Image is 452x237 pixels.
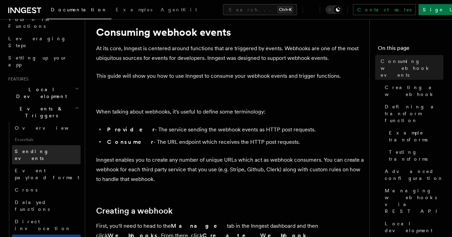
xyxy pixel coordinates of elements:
button: Local Development [5,83,81,103]
a: Leveraging Steps [5,32,81,52]
span: Essentials [12,134,81,145]
span: Managing webhooks via REST API [385,187,444,215]
strong: Manage [171,223,227,229]
span: Example transforms [389,129,444,143]
strong: Provider [107,126,155,133]
a: Delayed functions [12,196,81,215]
span: Documentation [51,7,107,12]
span: Defining a transform function [385,103,444,124]
span: Creating a webhook [385,84,444,98]
a: AgentKit [157,2,201,19]
a: Local development [382,217,444,237]
button: Search...Ctrl+K [223,4,297,15]
p: Inngest enables you to create any number of unique URLs which act as webhook consumers. You can c... [96,155,364,184]
a: Sending events [12,145,81,164]
a: Advanced configuration [382,165,444,184]
span: Consuming webhook events [381,58,444,78]
kbd: Ctrl+K [278,6,293,13]
a: Managing webhooks via REST API [382,184,444,217]
a: Creating a webhook [96,206,173,216]
span: AgentKit [161,7,197,12]
a: Documentation [47,2,112,19]
a: Setting up your app [5,52,81,71]
a: Direct invocation [12,215,81,235]
a: Contact sales [353,4,416,15]
h4: On this page [378,44,444,55]
strong: Consumer [107,139,153,145]
span: Leveraging Steps [8,36,66,48]
a: Testing transforms [386,146,444,165]
a: Your first Functions [5,13,81,32]
span: Sending events [15,149,49,161]
span: Direct invocation [15,219,71,231]
span: Event payload format [15,168,79,180]
span: Advanced configuration [385,168,444,182]
p: When talking about webhooks, it's useful to define some terminology: [96,107,364,117]
span: Local development [385,220,444,234]
span: Features [5,76,28,82]
a: Example transforms [386,127,444,146]
span: Testing transforms [389,149,444,162]
a: Crons [12,184,81,196]
span: Examples [116,7,152,12]
a: Consuming webhook events [378,55,444,81]
span: Events & Triggers [5,105,75,119]
a: Overview [12,122,81,134]
li: - The service sending the webhook events as HTTP post requests. [105,125,364,134]
span: Setting up your app [8,55,67,67]
a: Examples [112,2,157,19]
button: Events & Triggers [5,103,81,122]
span: Overview [15,125,85,131]
button: Toggle dark mode [326,6,342,14]
a: Defining a transform function [382,100,444,127]
li: - The URL endpoint which receives the HTTP post requests. [105,137,364,147]
span: Delayed functions [15,200,50,212]
p: At its core, Inngest is centered around functions that are triggered by events. Webhooks are one ... [96,44,364,63]
p: This guide will show you how to use Inngest to consume your webhook events and trigger functions. [96,71,364,81]
span: Crons [15,187,37,193]
a: Creating a webhook [382,81,444,100]
a: Event payload format [12,164,81,184]
span: Local Development [5,86,75,100]
h1: Consuming webhook events [96,26,364,38]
